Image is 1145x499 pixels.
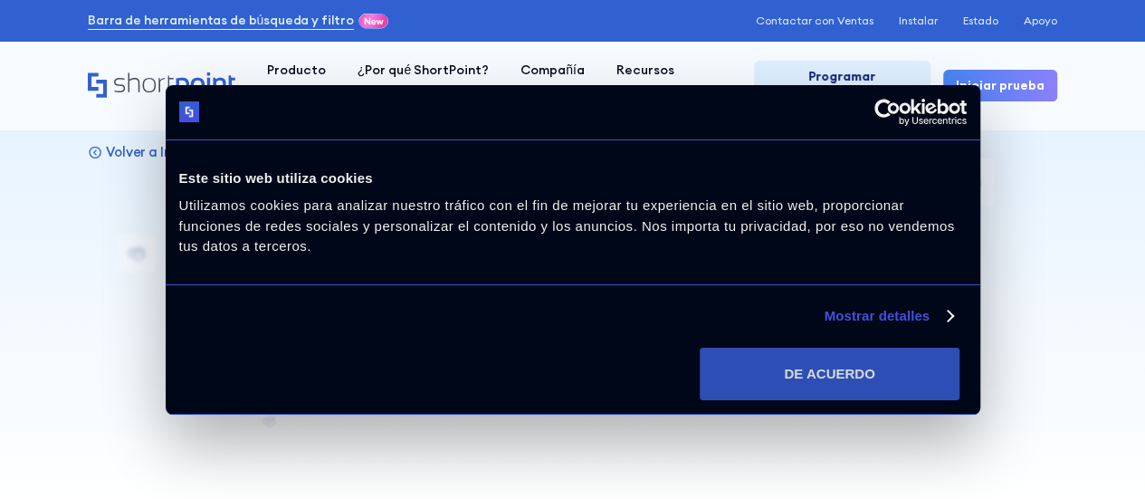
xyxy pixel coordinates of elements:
a: Hogar [88,72,235,100]
font: DE ACUERDO [784,366,874,381]
a: Programar demostración [754,61,930,111]
img: logo [179,101,200,122]
font: ¿Por qué ShortPoint? [358,62,489,78]
a: Apoyo [1024,14,1057,27]
a: Compañía [505,54,601,86]
a: Estado [963,14,998,27]
font: Recursos [616,62,674,78]
a: ¿Por qué ShortPoint? [341,54,504,86]
font: Este sitio web utiliza cookies [179,170,373,186]
a: Cookiebot centrado en el usuario - se abre en una nueva ventana [808,99,967,126]
a: Mostrar detalles [824,305,952,327]
font: Utilizamos cookies para analizar nuestro tráfico con el fin de mejorar tu experiencia en el sitio... [179,197,955,254]
a: Recursos [600,54,690,86]
iframe: Widget de chat [819,289,1145,499]
a: Barra de herramientas de búsqueda y filtro [88,11,354,30]
font: Producto [267,62,326,78]
a: Producto [251,54,341,86]
button: DE ACUERDO [700,348,959,400]
a: Volver a Integraciones [88,143,252,160]
a: Contactar con Ventas [756,14,873,27]
font: Barra de herramientas de búsqueda y filtro [88,12,354,28]
font: Mostrar detalles [824,308,930,323]
a: Iniciar prueba [943,70,1057,101]
font: Compañía [520,62,585,78]
a: Instalar [899,14,938,27]
font: Volver a Integraciones [106,143,252,160]
font: Programar demostración [797,68,887,103]
font: Iniciar prueba [956,77,1045,93]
